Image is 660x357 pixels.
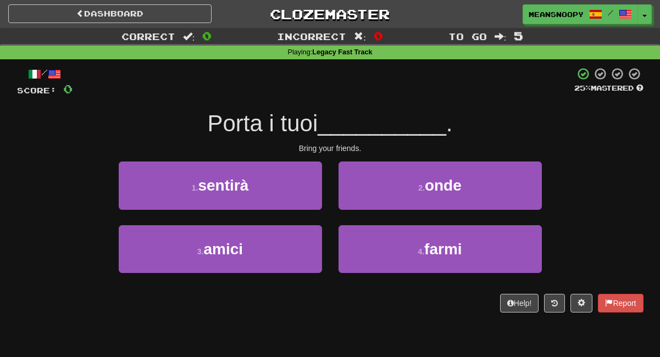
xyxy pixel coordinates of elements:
[339,161,542,209] button: 2.onde
[574,83,591,92] span: 25 %
[374,29,383,42] span: 0
[425,177,462,194] span: onde
[495,32,507,41] span: :
[197,247,204,256] small: 3 .
[312,48,372,56] strong: Legacy Fast Track
[529,9,584,19] span: meansnoopy
[318,110,446,136] span: __________
[418,247,424,256] small: 4 .
[17,67,73,81] div: /
[598,294,643,313] button: Report
[8,4,212,23] a: Dashboard
[183,32,195,41] span: :
[418,183,425,192] small: 2 .
[17,86,57,95] span: Score:
[119,225,322,273] button: 3.amici
[608,9,613,16] span: /
[574,83,644,93] div: Mastered
[119,161,322,209] button: 1.sentirà
[339,225,542,273] button: 4.farmi
[192,183,198,192] small: 1 .
[424,241,462,258] span: farmi
[63,82,73,96] span: 0
[202,29,212,42] span: 0
[448,31,487,42] span: To go
[121,31,175,42] span: Correct
[544,294,565,313] button: Round history (alt+y)
[207,110,318,136] span: Porta i tuoi
[446,110,453,136] span: .
[228,4,431,24] a: Clozemaster
[277,31,346,42] span: Incorrect
[514,29,523,42] span: 5
[198,177,248,194] span: sentirà
[204,241,243,258] span: amici
[523,4,638,24] a: meansnoopy /
[500,294,539,313] button: Help!
[354,32,366,41] span: :
[17,143,644,154] div: Bring your friends.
